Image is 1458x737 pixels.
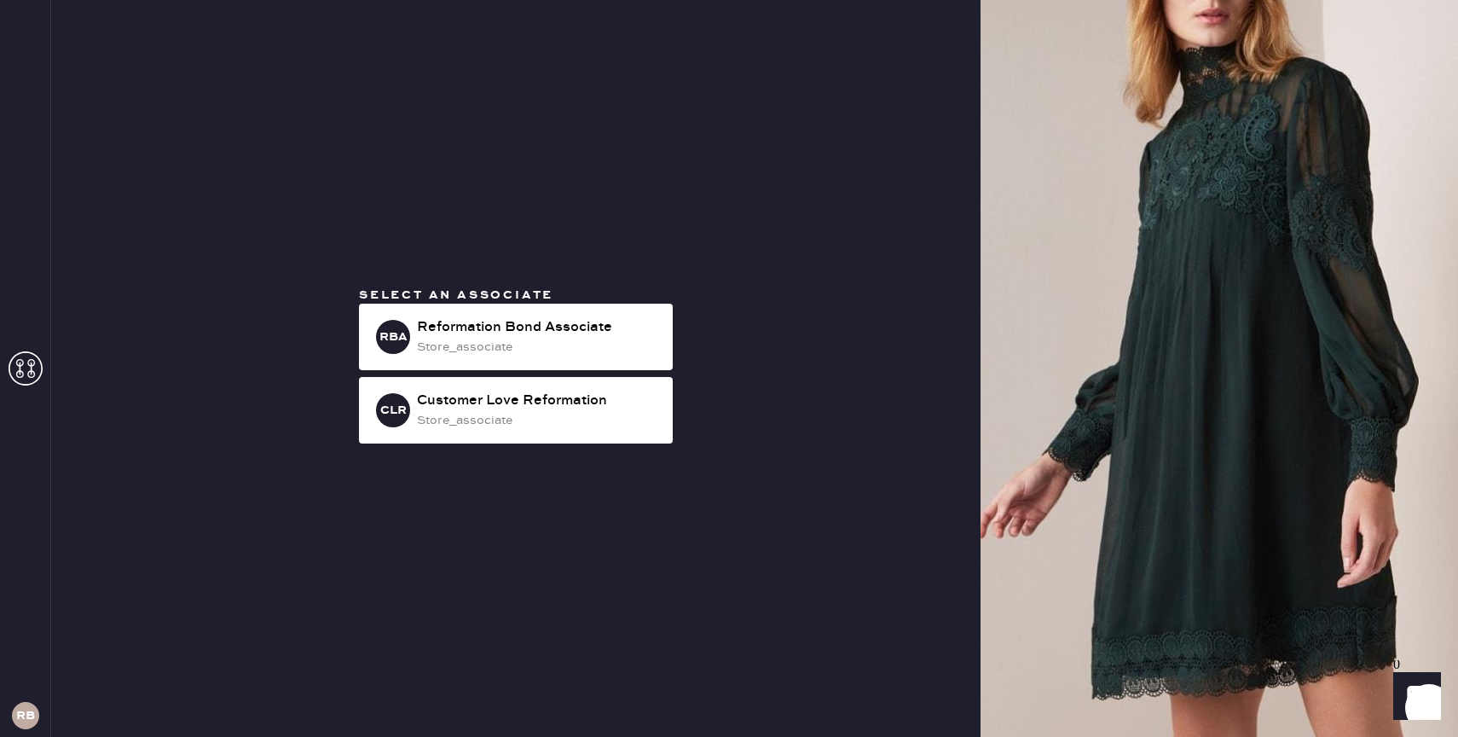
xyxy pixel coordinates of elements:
h3: CLR [380,404,407,416]
h3: RB [16,710,35,722]
div: store_associate [417,338,659,357]
h3: RBA [379,331,408,343]
div: store_associate [417,411,659,430]
span: Select an associate [359,287,553,303]
div: Customer Love Reformation [417,391,659,411]
iframe: Front Chat [1377,660,1450,734]
div: Reformation Bond Associate [417,317,659,338]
